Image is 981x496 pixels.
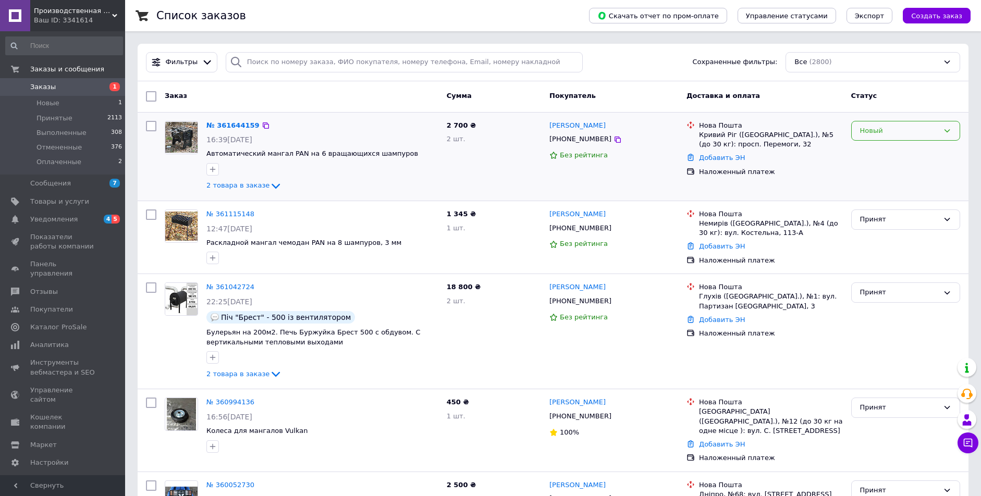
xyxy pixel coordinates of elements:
div: Ваш ID: 3341614 [34,16,125,25]
span: Без рейтинга [560,240,608,247]
span: 2 шт. [447,135,465,143]
span: 2 700 ₴ [447,121,476,129]
span: Панель управления [30,259,96,278]
a: № 361042724 [206,283,254,291]
span: Аналитика [30,340,69,350]
div: Новый [860,126,939,137]
div: Принят [860,214,939,225]
img: :speech_balloon: [211,313,219,321]
span: Настройки [30,458,68,467]
div: Глухів ([GEOGRAPHIC_DATA].), №1: вул. Партизан [GEOGRAPHIC_DATA], 3 [699,292,843,311]
span: Заказы и сообщения [30,65,104,74]
span: 1 шт. [447,224,465,232]
a: № 361115148 [206,210,254,218]
span: 18 800 ₴ [447,283,481,291]
span: Показатели работы компании [30,232,96,251]
span: Принятые [36,114,72,123]
a: Создать заказ [892,11,971,19]
a: 2 товара в заказе [206,181,282,189]
div: Нова Пошта [699,282,843,292]
span: Колеса для мангалов Vulkan [206,427,308,435]
span: Экспорт [855,12,884,20]
span: Товары и услуги [30,197,89,206]
a: № 361644159 [206,121,260,129]
span: Уведомления [30,215,78,224]
span: Кошелек компании [30,413,96,431]
span: Выполненные [36,128,87,138]
span: Производственная компания "ТЕПЛО В ХАТІ" [34,6,112,16]
span: Піч "Брест" - 500 із вентилятором [221,313,351,321]
span: 2 товара в заказе [206,370,269,378]
img: Фото товару [165,122,198,153]
a: № 360994136 [206,398,254,406]
input: Поиск [5,36,123,55]
div: [GEOGRAPHIC_DATA] ([GEOGRAPHIC_DATA].), №12 (до 30 кг на одне місце ): вул. С. [STREET_ADDRESS] [699,407,843,436]
span: Доставка и оплата [686,92,760,100]
span: 7 [109,179,120,188]
div: Наложенный платеж [699,256,843,265]
span: 16:39[DATE] [206,135,252,144]
div: Наложенный платеж [699,329,843,338]
div: Нова Пошта [699,209,843,219]
span: Все [794,57,807,67]
span: 100% [560,428,579,436]
span: (2800) [809,58,831,66]
span: Сохраненные фильтры: [693,57,778,67]
a: Добавить ЭН [699,316,745,324]
span: Заказ [165,92,187,100]
div: Нова Пошта [699,480,843,490]
a: [PERSON_NAME] [549,480,606,490]
div: Наложенный платеж [699,453,843,463]
a: Раскладной мангал чемодан PAN на 8 шампуров, 3 мм [206,239,401,246]
a: [PERSON_NAME] [549,282,606,292]
span: 22:25[DATE] [206,297,252,306]
span: 16:56[DATE] [206,413,252,421]
span: 2 шт. [447,297,465,305]
a: [PERSON_NAME] [549,398,606,407]
span: 12:47[DATE] [206,225,252,233]
span: 2 товара в заказе [206,182,269,190]
span: Оплаченные [36,157,81,167]
button: Экспорт [847,8,892,23]
img: Фото товару [165,212,198,241]
img: Фото товару [167,398,195,430]
span: Фильтры [166,57,198,67]
span: Скачать отчет по пром-оплате [597,11,719,20]
span: [PHONE_NUMBER] [549,412,611,420]
span: Без рейтинга [560,151,608,159]
div: Принят [860,287,939,298]
span: Покупатели [30,305,73,314]
a: Фото товару [165,209,198,243]
span: [PHONE_NUMBER] [549,224,611,232]
span: 2 500 ₴ [447,481,476,489]
a: Булерьян на 200м2. Печь Буржуйка Брест 500 с обдувом. С вертикальными тепловыми выходами [206,328,421,346]
button: Создать заказ [903,8,971,23]
a: Добавить ЭН [699,242,745,250]
span: 1 шт. [447,412,465,420]
a: Добавить ЭН [699,440,745,448]
button: Скачать отчет по пром-оплате [589,8,727,23]
a: Фото товару [165,398,198,431]
div: Наложенный платеж [699,167,843,177]
a: Фото товару [165,282,198,316]
button: Управление статусами [738,8,836,23]
span: Отзывы [30,287,58,296]
span: 1 [109,82,120,91]
span: [PHONE_NUMBER] [549,135,611,143]
span: 2113 [107,114,122,123]
div: Принят [860,402,939,413]
span: Инструменты вебмастера и SEO [30,358,96,377]
div: Кривий Ріг ([GEOGRAPHIC_DATA].), №5 (до 30 кг): просп. Перемоги, 32 [699,130,843,149]
a: Добавить ЭН [699,154,745,162]
span: Статус [851,92,877,100]
span: Заказы [30,82,56,92]
span: 4 [104,215,112,224]
a: Автоматический мангал PAN на 6 вращающихся шампуров [206,150,418,157]
div: Нова Пошта [699,398,843,407]
div: Нова Пошта [699,121,843,130]
a: [PERSON_NAME] [549,121,606,131]
div: Принят [860,485,939,496]
span: Без рейтинга [560,313,608,321]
